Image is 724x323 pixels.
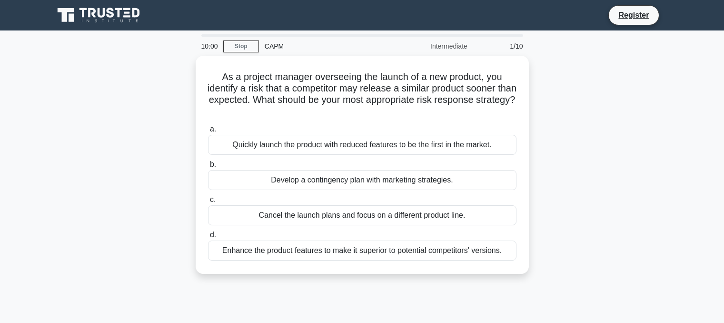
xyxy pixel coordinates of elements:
div: Enhance the product features to make it superior to potential competitors' versions. [208,241,516,261]
span: a. [210,125,216,133]
span: b. [210,160,216,168]
div: Develop a contingency plan with marketing strategies. [208,170,516,190]
div: CAPM [259,37,390,56]
span: c. [210,195,216,203]
div: Cancel the launch plans and focus on a different product line. [208,205,516,225]
a: Stop [223,40,259,52]
span: d. [210,231,216,239]
a: Register [613,9,655,21]
div: Quickly launch the product with reduced features to be the first in the market. [208,135,516,155]
h5: As a project manager overseeing the launch of a new product, you identify a risk that a competito... [207,71,517,118]
div: Intermediate [390,37,473,56]
div: 1/10 [473,37,529,56]
div: 10:00 [196,37,223,56]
